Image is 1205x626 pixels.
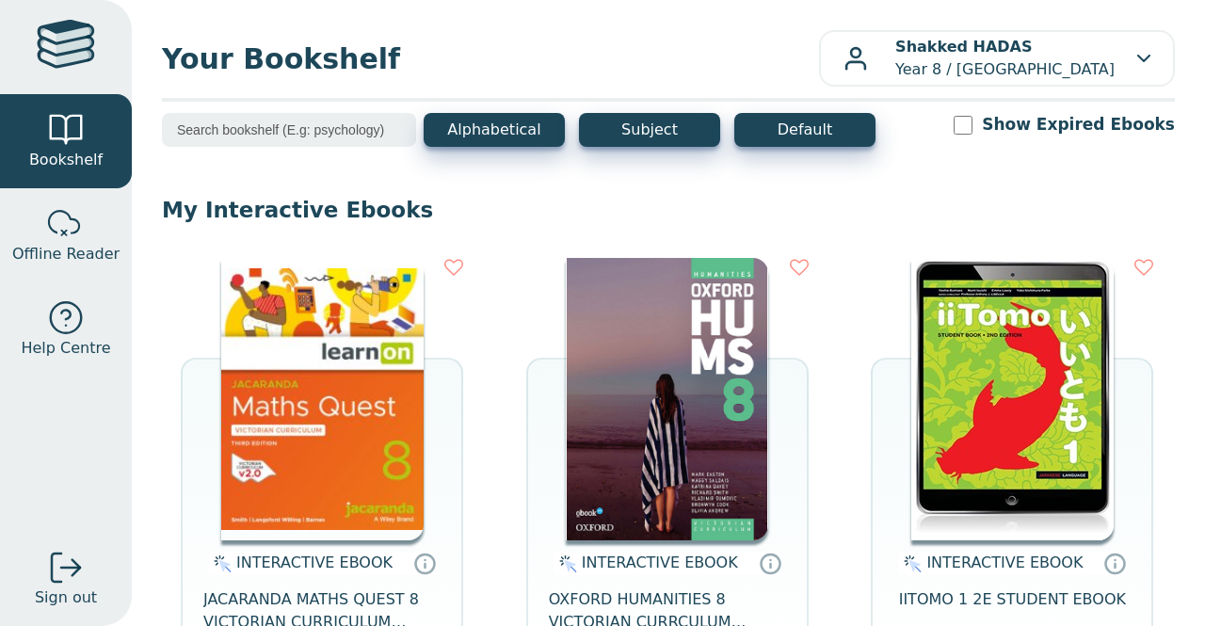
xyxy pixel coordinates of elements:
[35,586,97,609] span: Sign out
[21,337,110,360] span: Help Centre
[162,113,416,147] input: Search bookshelf (E.g: psychology)
[554,553,577,575] img: interactive.svg
[819,30,1175,87] button: Shakked HADASYear 8 / [GEOGRAPHIC_DATA]
[982,113,1175,136] label: Show Expired Ebooks
[162,196,1175,224] p: My Interactive Ebooks
[898,553,922,575] img: interactive.svg
[29,149,103,171] span: Bookshelf
[162,38,819,80] span: Your Bookshelf
[926,554,1083,571] span: INTERACTIVE EBOOK
[895,38,1032,56] b: Shakked HADAS
[1103,552,1126,574] a: Interactive eBooks are accessed online via the publisher’s portal. They contain interactive resou...
[911,258,1114,540] img: 4c70ba40-3762-e811-a973-0272d098c78b.jpg
[582,554,738,571] span: INTERACTIVE EBOOK
[566,258,768,540] img: b0591045-80b3-eb11-a9a3-0272d098c78b.png
[208,553,232,575] img: interactive.svg
[579,113,720,147] button: Subject
[759,552,781,574] a: Interactive eBooks are accessed online via the publisher’s portal. They contain interactive resou...
[236,554,393,571] span: INTERACTIVE EBOOK
[424,113,565,147] button: Alphabetical
[413,552,436,574] a: Interactive eBooks are accessed online via the publisher’s portal. They contain interactive resou...
[734,113,876,147] button: Default
[12,243,120,265] span: Offline Reader
[895,36,1115,81] p: Year 8 / [GEOGRAPHIC_DATA]
[221,258,424,540] img: c004558a-e884-43ec-b87a-da9408141e80.jpg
